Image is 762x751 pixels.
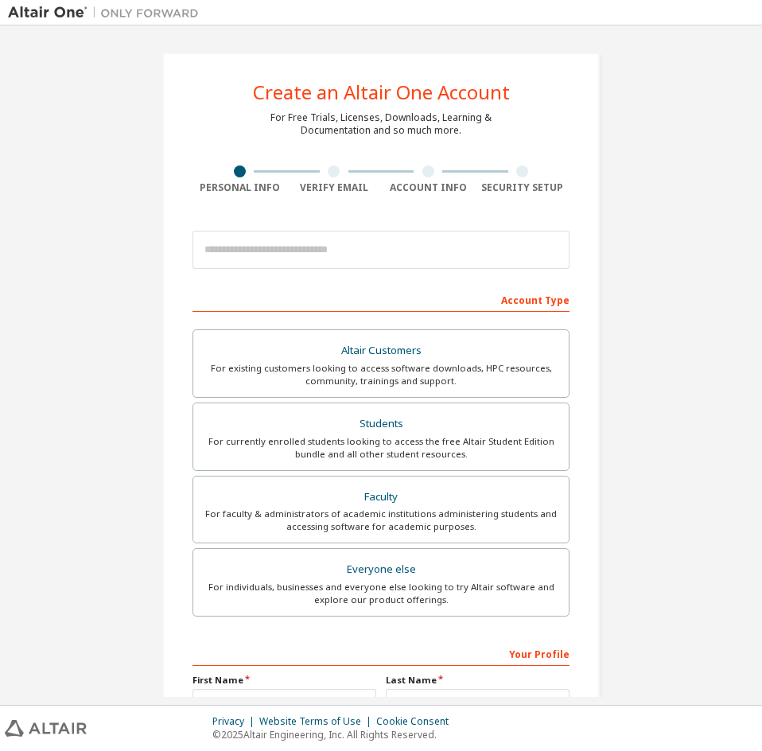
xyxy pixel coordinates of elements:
[203,508,559,533] div: For faculty & administrators of academic institutions administering students and accessing softwa...
[203,413,559,435] div: Students
[253,83,510,102] div: Create an Altair One Account
[192,674,376,687] label: First Name
[259,715,376,728] div: Website Terms of Use
[203,486,559,508] div: Faculty
[203,581,559,606] div: For individuals, businesses and everyone else looking to try Altair software and explore our prod...
[203,558,559,581] div: Everyone else
[376,715,458,728] div: Cookie Consent
[212,728,458,741] p: © 2025 Altair Engineering, Inc. All Rights Reserved.
[192,640,570,666] div: Your Profile
[203,435,559,461] div: For currently enrolled students looking to access the free Altair Student Edition bundle and all ...
[203,362,559,387] div: For existing customers looking to access software downloads, HPC resources, community, trainings ...
[8,5,207,21] img: Altair One
[270,111,492,137] div: For Free Trials, Licenses, Downloads, Learning & Documentation and so much more.
[386,674,570,687] label: Last Name
[476,181,570,194] div: Security Setup
[192,286,570,312] div: Account Type
[287,181,382,194] div: Verify Email
[212,715,259,728] div: Privacy
[5,720,87,737] img: altair_logo.svg
[381,181,476,194] div: Account Info
[192,181,287,194] div: Personal Info
[203,340,559,362] div: Altair Customers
